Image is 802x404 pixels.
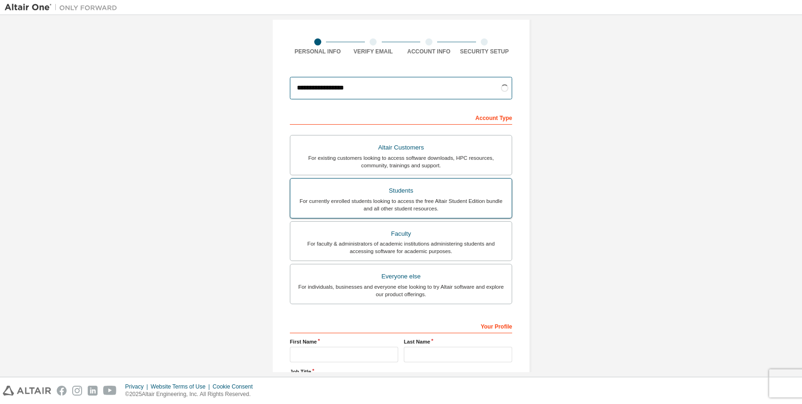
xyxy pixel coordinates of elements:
div: For currently enrolled students looking to access the free Altair Student Edition bundle and all ... [296,197,506,212]
div: Everyone else [296,270,506,283]
div: Cookie Consent [212,383,258,390]
div: Website Terms of Use [151,383,212,390]
div: Security Setup [457,48,513,55]
div: Privacy [125,383,151,390]
img: linkedin.svg [88,386,98,396]
img: youtube.svg [103,386,117,396]
div: Altair Customers [296,141,506,154]
div: For existing customers looking to access software downloads, HPC resources, community, trainings ... [296,154,506,169]
div: Account Type [290,110,512,125]
img: altair_logo.svg [3,386,51,396]
div: Personal Info [290,48,346,55]
div: For faculty & administrators of academic institutions administering students and accessing softwa... [296,240,506,255]
div: Your Profile [290,318,512,333]
div: Students [296,184,506,197]
label: Job Title [290,368,512,375]
label: First Name [290,338,398,345]
div: Faculty [296,227,506,240]
div: For individuals, businesses and everyone else looking to try Altair software and explore our prod... [296,283,506,298]
p: © 2025 Altair Engineering, Inc. All Rights Reserved. [125,390,258,398]
img: Altair One [5,3,122,12]
img: facebook.svg [57,386,67,396]
div: Verify Email [346,48,401,55]
label: Last Name [404,338,512,345]
div: Account Info [401,48,457,55]
img: instagram.svg [72,386,82,396]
